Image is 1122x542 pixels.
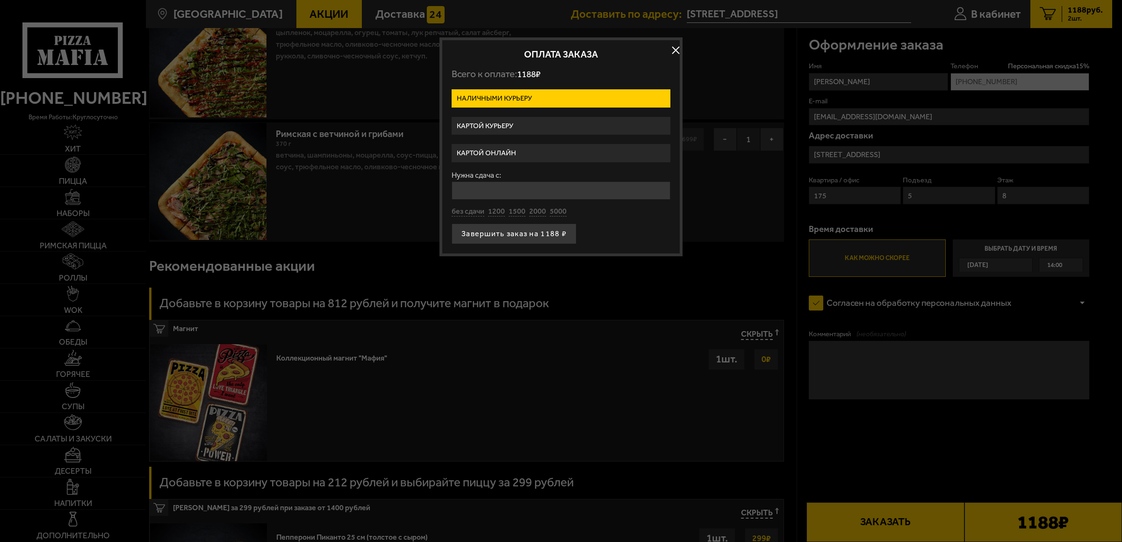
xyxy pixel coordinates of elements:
button: 1500 [509,207,525,217]
p: Всего к оплате: [452,68,670,80]
button: 2000 [529,207,546,217]
button: 5000 [550,207,567,217]
label: Наличными курьеру [452,89,670,108]
span: 1188 ₽ [517,69,540,79]
button: 1200 [488,207,505,217]
label: Нужна сдача с: [452,172,670,179]
label: Картой курьеру [452,117,670,135]
h2: Оплата заказа [452,50,670,59]
button: без сдачи [452,207,484,217]
button: Завершить заказ на 1188 ₽ [452,224,576,244]
label: Картой онлайн [452,144,670,162]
